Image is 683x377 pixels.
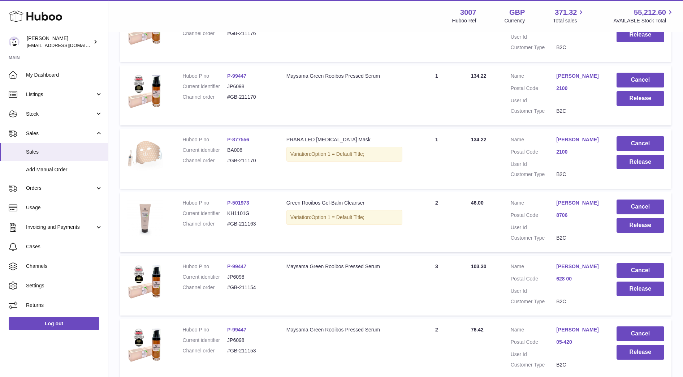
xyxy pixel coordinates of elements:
[617,326,664,341] button: Cancel
[556,44,602,51] dd: B2C
[26,149,103,155] span: Sales
[511,44,557,51] dt: Customer Type
[556,263,602,270] a: [PERSON_NAME]
[511,200,557,208] dt: Name
[26,130,95,137] span: Sales
[555,8,577,17] span: 371.32
[556,73,602,80] a: [PERSON_NAME]
[511,224,557,231] dt: User Id
[556,171,602,178] dd: B2C
[617,27,664,42] button: Release
[617,136,664,151] button: Cancel
[617,263,664,278] button: Cancel
[227,220,272,227] dd: #GB-211163
[511,326,557,335] dt: Name
[26,185,95,192] span: Orders
[452,17,476,24] div: Huboo Ref
[556,298,602,305] dd: B2C
[26,166,103,173] span: Add Manual Order
[26,91,95,98] span: Listings
[556,235,602,241] dd: B2C
[127,200,163,236] img: 30071663954047.jpg
[227,157,272,164] dd: #GB-211170
[26,282,103,289] span: Settings
[182,73,227,80] dt: Huboo P no
[511,97,557,104] dt: User Id
[410,129,464,189] td: 1
[227,337,272,344] dd: JP6098
[511,171,557,178] dt: Customer Type
[26,204,103,211] span: Usage
[617,345,664,360] button: Release
[556,326,602,333] a: [PERSON_NAME]
[511,361,557,368] dt: Customer Type
[556,275,602,282] a: 628 00
[617,73,664,87] button: Cancel
[505,17,525,24] div: Currency
[509,8,525,17] strong: GBP
[617,282,664,296] button: Release
[26,224,95,231] span: Invoicing and Payments
[182,274,227,280] dt: Current identifier
[556,361,602,368] dd: B2C
[511,108,557,115] dt: Customer Type
[182,337,227,344] dt: Current identifier
[227,94,272,100] dd: #GB-211170
[227,73,246,79] a: P-99447
[182,136,227,143] dt: Huboo P no
[26,111,95,117] span: Stock
[617,200,664,214] button: Cancel
[511,212,557,220] dt: Postal Code
[127,136,163,172] img: 30071704385433.jpg
[182,83,227,90] dt: Current identifier
[227,264,246,269] a: P-99447
[286,136,402,143] div: PRANA LED [MEDICAL_DATA] Mask
[227,200,249,206] a: P-501973
[410,256,464,316] td: 3
[511,351,557,358] dt: User Id
[617,155,664,170] button: Release
[182,284,227,291] dt: Channel order
[26,243,103,250] span: Cases
[182,200,227,206] dt: Huboo P no
[511,136,557,145] dt: Name
[227,327,246,333] a: P-99447
[511,149,557,157] dt: Postal Code
[511,298,557,305] dt: Customer Type
[556,339,602,346] a: 05-420
[410,192,464,252] td: 2
[127,326,163,363] img: 30071627552388.png
[511,34,557,40] dt: User Id
[182,157,227,164] dt: Channel order
[182,30,227,37] dt: Channel order
[553,8,585,24] a: 371.32 Total sales
[410,2,464,62] td: 2
[26,302,103,309] span: Returns
[471,73,487,79] span: 134.22
[511,235,557,241] dt: Customer Type
[227,210,272,217] dd: KH1101G
[182,347,227,354] dt: Channel order
[27,35,92,49] div: [PERSON_NAME]
[286,147,402,162] div: Variation:
[553,17,585,24] span: Total sales
[471,137,487,142] span: 134.22
[471,264,487,269] span: 103.30
[227,83,272,90] dd: JP6098
[182,147,227,154] dt: Current identifier
[556,212,602,219] a: 8706
[286,210,402,225] div: Variation:
[511,275,557,284] dt: Postal Code
[511,73,557,81] dt: Name
[471,327,484,333] span: 76.42
[556,108,602,115] dd: B2C
[556,136,602,143] a: [PERSON_NAME]
[511,288,557,295] dt: User Id
[227,347,272,354] dd: #GB-211153
[27,42,106,48] span: [EMAIL_ADDRESS][DOMAIN_NAME]
[227,284,272,291] dd: #GB-211154
[227,274,272,280] dd: JP6098
[127,73,163,109] img: 30071627552388.png
[613,8,674,24] a: 55,212.60 AVAILABLE Stock Total
[9,317,99,330] a: Log out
